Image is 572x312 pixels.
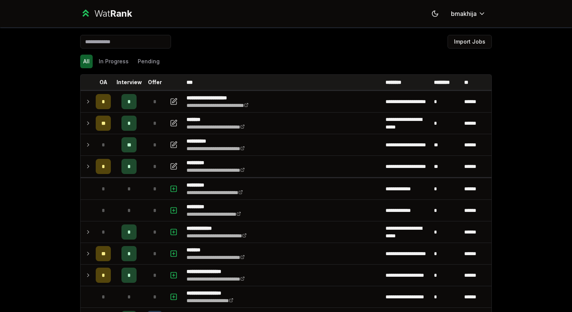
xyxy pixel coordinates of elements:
button: bmakhija [445,7,492,20]
button: In Progress [96,55,132,68]
button: Import Jobs [448,35,492,49]
p: Interview [117,78,142,86]
div: Wat [94,8,132,20]
span: bmakhija [451,9,477,18]
p: OA [99,78,107,86]
span: Rank [110,8,132,19]
a: WatRank [80,8,132,20]
button: Pending [135,55,163,68]
p: Offer [148,78,162,86]
button: All [80,55,93,68]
